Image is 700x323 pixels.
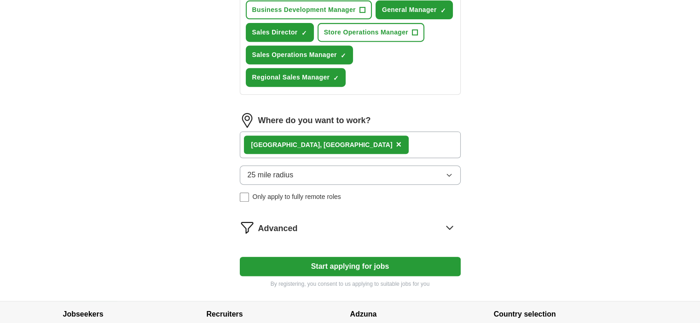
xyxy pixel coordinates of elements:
[240,280,461,288] p: By registering, you consent to us applying to suitable jobs for you
[301,29,307,37] span: ✓
[251,141,320,148] strong: [GEOGRAPHIC_DATA]
[324,28,408,37] span: Store Operations Manager
[240,165,461,185] button: 25 mile radius
[252,73,330,82] span: Regional Sales Manager
[251,140,393,150] div: , [GEOGRAPHIC_DATA]
[240,220,255,235] img: filter
[258,222,298,235] span: Advanced
[396,139,401,149] span: ×
[240,113,255,128] img: location.png
[252,28,298,37] span: Sales Director
[333,74,339,82] span: ✓
[240,193,249,202] input: Only apply to fully remote roles
[382,5,437,15] span: General Manager
[440,7,446,14] span: ✓
[246,45,353,64] button: Sales Operations Manager✓
[246,23,314,42] button: Sales Director✓
[248,170,294,181] span: 25 mile radius
[246,0,372,19] button: Business Development Manager
[318,23,424,42] button: Store Operations Manager
[252,5,356,15] span: Business Development Manager
[240,257,461,276] button: Start applying for jobs
[376,0,453,19] button: General Manager✓
[396,138,401,152] button: ×
[258,114,371,127] label: Where do you want to work?
[246,68,346,87] button: Regional Sales Manager✓
[341,52,346,59] span: ✓
[253,192,341,202] span: Only apply to fully remote roles
[252,50,337,60] span: Sales Operations Manager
